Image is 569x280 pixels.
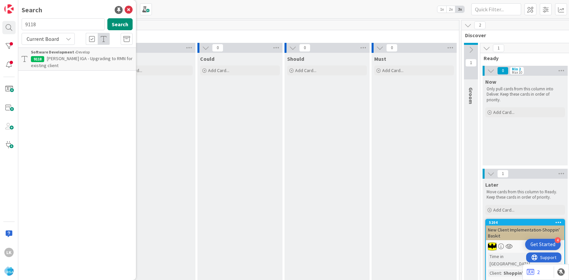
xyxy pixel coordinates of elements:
button: Search [107,18,133,30]
span: 2x [446,6,455,13]
div: Get Started [530,241,555,248]
span: Ready [484,55,562,61]
span: 1 [497,170,509,178]
span: [PERSON_NAME] IGA - Upgrading to RMN for existing client [31,55,133,68]
span: Should [287,55,304,62]
input: Search for title... [22,18,105,30]
div: Open Get Started checklist, remaining modules: 4 [525,239,561,250]
span: Now [485,78,496,85]
span: Add Card... [295,67,316,73]
span: 0 [497,67,509,75]
div: Lk [4,248,14,257]
div: New Client Implementation-Shoppin' Baskit [486,226,564,240]
span: Add Card... [493,109,514,115]
span: 1 [493,44,504,52]
span: 3x [455,6,464,13]
span: Product Backlog [24,32,451,39]
span: Discover [465,32,564,39]
div: 5204 [489,220,564,225]
div: Search [22,5,42,15]
a: 2 [527,268,540,276]
div: 5204New Client Implementation-Shoppin' Baskit [486,220,564,240]
span: 1x [437,6,446,13]
img: AC [488,242,497,251]
span: 0 [386,44,398,52]
span: 1 [465,59,477,67]
input: Quick Filter... [471,3,521,15]
div: AC [486,242,564,251]
p: Only pull cards from this column into Deliver. Keep these cards in order of priority. [487,86,564,103]
span: 2 [474,21,486,29]
span: Could [200,55,214,62]
div: Client [488,269,501,277]
p: Move cards from this column to Ready. Keep these cards in order of priority. [487,189,564,200]
div: Min 2 [512,67,521,71]
b: Software Development › [31,49,76,54]
span: : [501,269,502,277]
img: Visit kanbanzone.com [4,4,14,14]
div: 5204 [486,220,564,226]
div: Time in [GEOGRAPHIC_DATA] [488,253,530,267]
span: Current Board [27,36,59,42]
span: Support [14,1,30,9]
div: Max 10 [512,71,522,74]
img: avatar [4,266,14,276]
a: Software Development ›Develop9118[PERSON_NAME] IGA - Upgrading to RMN for existing client [18,47,136,71]
span: Groom [468,87,474,104]
span: Later [485,181,498,188]
div: 4 [555,237,561,243]
span: 0 [299,44,310,52]
span: Add Card... [493,207,514,213]
span: Add Card... [382,67,403,73]
div: 9118 [31,56,44,62]
span: 0 [212,44,223,52]
span: Add Card... [208,67,229,73]
div: Shoppin' Baskit [502,269,540,277]
span: Must [374,55,386,62]
div: Develop [31,49,133,55]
